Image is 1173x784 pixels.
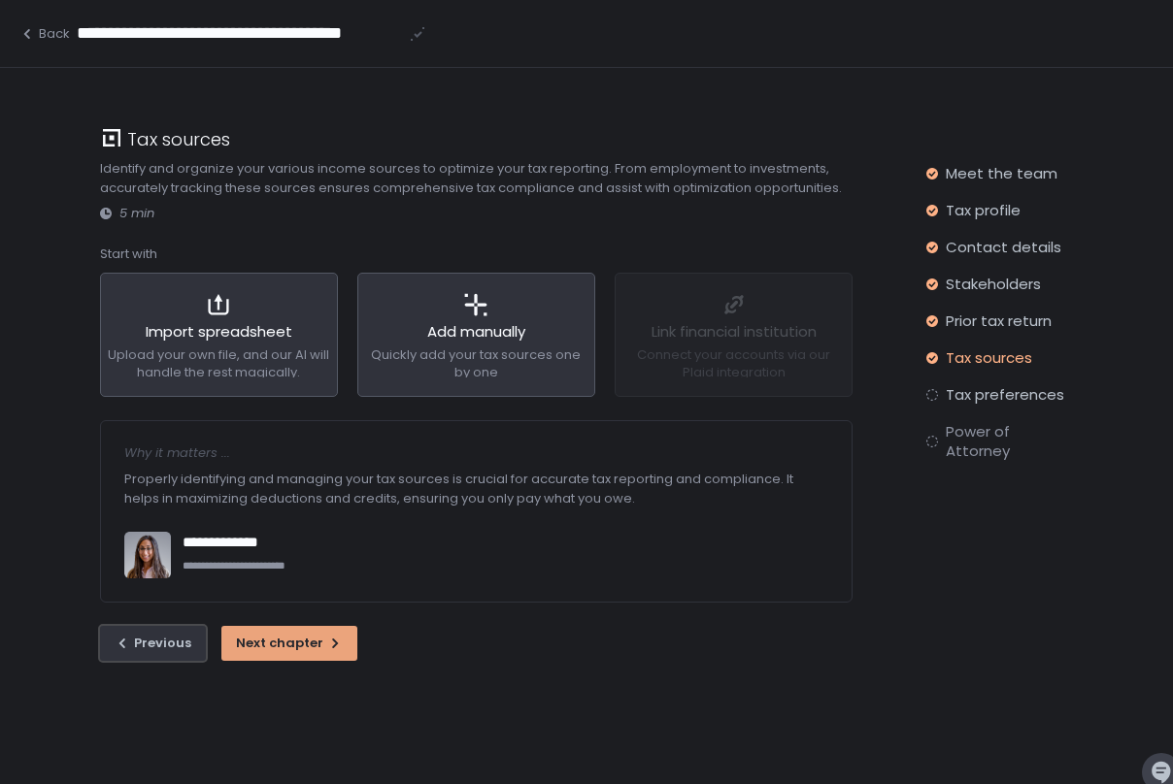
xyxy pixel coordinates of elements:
[427,321,525,342] span: Add manually
[371,345,581,381] span: Quickly add your tax sources one by one
[115,635,191,652] div: Previous
[236,635,343,652] div: Next chapter
[100,245,157,263] span: Start with
[100,159,854,198] div: Identify and organize your various income sources to optimize your tax reporting. From employment...
[652,321,817,342] span: Link financial institution
[946,275,1041,294] span: Stakeholders
[108,345,329,381] span: Upload your own file, and our AI will handle the rest magically.
[124,444,829,462] div: Why it matters ...
[946,385,1064,405] span: Tax preferences
[100,626,206,661] button: Previous
[946,164,1057,183] span: Meet the team
[946,311,1052,331] span: Prior tax return
[100,205,854,222] div: 5 min
[124,462,829,516] div: Properly identifying and managing your tax sources is crucial for accurate tax reporting and comp...
[637,345,830,381] span: Connect your accounts via our Plaid integration
[19,25,70,43] button: Back
[221,626,357,661] button: Next chapter
[146,321,292,342] span: Import spreadsheet
[946,348,1032,368] span: Tax sources
[946,201,1021,220] span: Tax profile
[127,126,230,152] h1: Tax sources
[946,422,1073,461] span: Power of Attorney
[946,238,1061,257] span: Contact details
